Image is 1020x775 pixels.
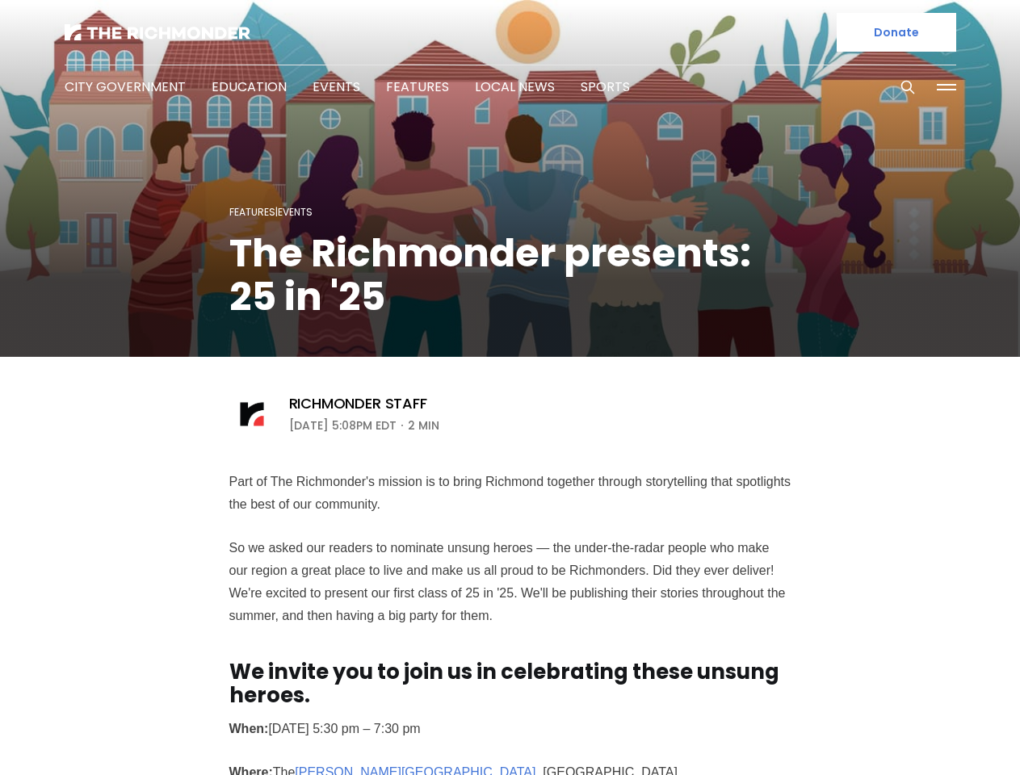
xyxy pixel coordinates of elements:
[289,394,427,413] a: Richmonder Staff
[408,416,439,435] span: 2 min
[229,205,275,219] a: Features
[289,416,397,435] time: [DATE] 5:08PM EDT
[229,471,791,516] p: Part of The Richmonder's mission is to bring Richmond together through storytelling that spotligh...
[581,77,630,96] a: Sports
[212,77,287,96] a: Education
[386,77,449,96] a: Features
[229,660,791,708] h2: We invite you to join us in celebrating these unsung heroes.
[229,722,269,735] strong: When:
[229,232,791,319] h1: The Richmonder presents: 25 in '25
[313,77,360,96] a: Events
[229,392,275,437] img: Richmonder Staff
[475,77,555,96] a: Local News
[65,24,250,40] img: The Richmonder
[229,537,791,627] p: So we asked our readers to nominate unsung heroes — the under-the-radar people who make our regio...
[837,13,956,52] a: Donate
[229,203,791,222] div: |
[229,718,791,740] p: [DATE] 5:30 pm – 7:30 pm
[65,77,186,96] a: City Government
[896,75,920,99] button: Search this site
[278,205,313,219] a: Events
